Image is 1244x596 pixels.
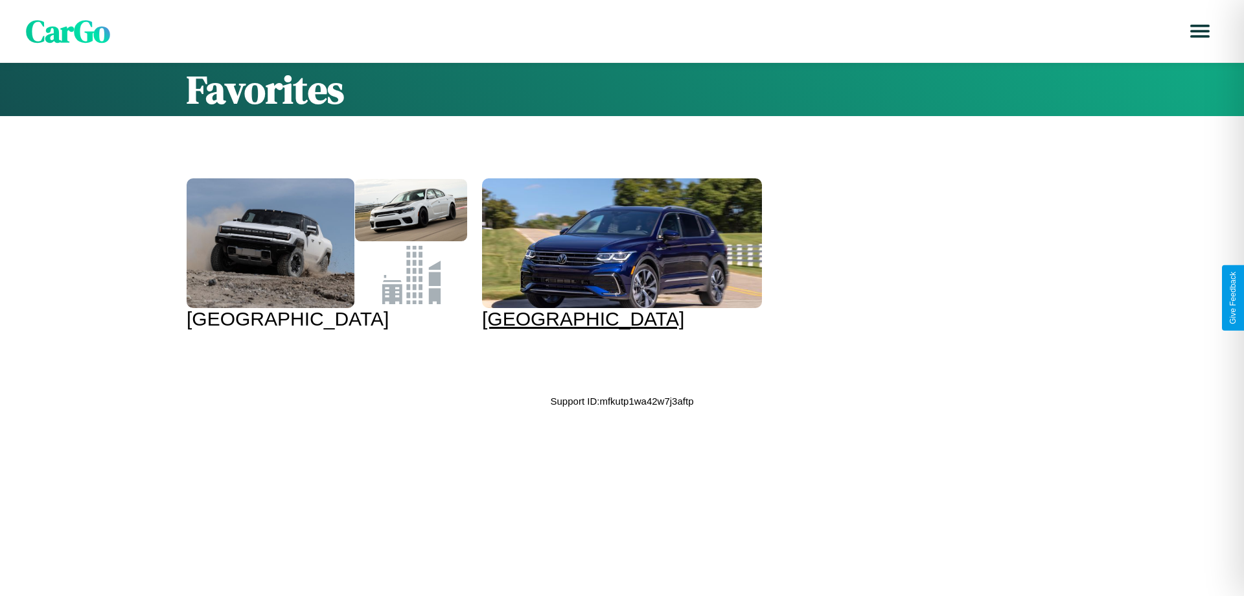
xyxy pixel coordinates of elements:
div: [GEOGRAPHIC_DATA] [482,308,762,330]
p: Support ID: mfkutp1wa42w7j3aftp [551,392,694,410]
h1: Favorites [187,63,1057,116]
button: Open menu [1182,13,1218,49]
div: Give Feedback [1228,272,1238,324]
span: CarGo [26,10,110,53]
div: [GEOGRAPHIC_DATA] [187,308,466,330]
